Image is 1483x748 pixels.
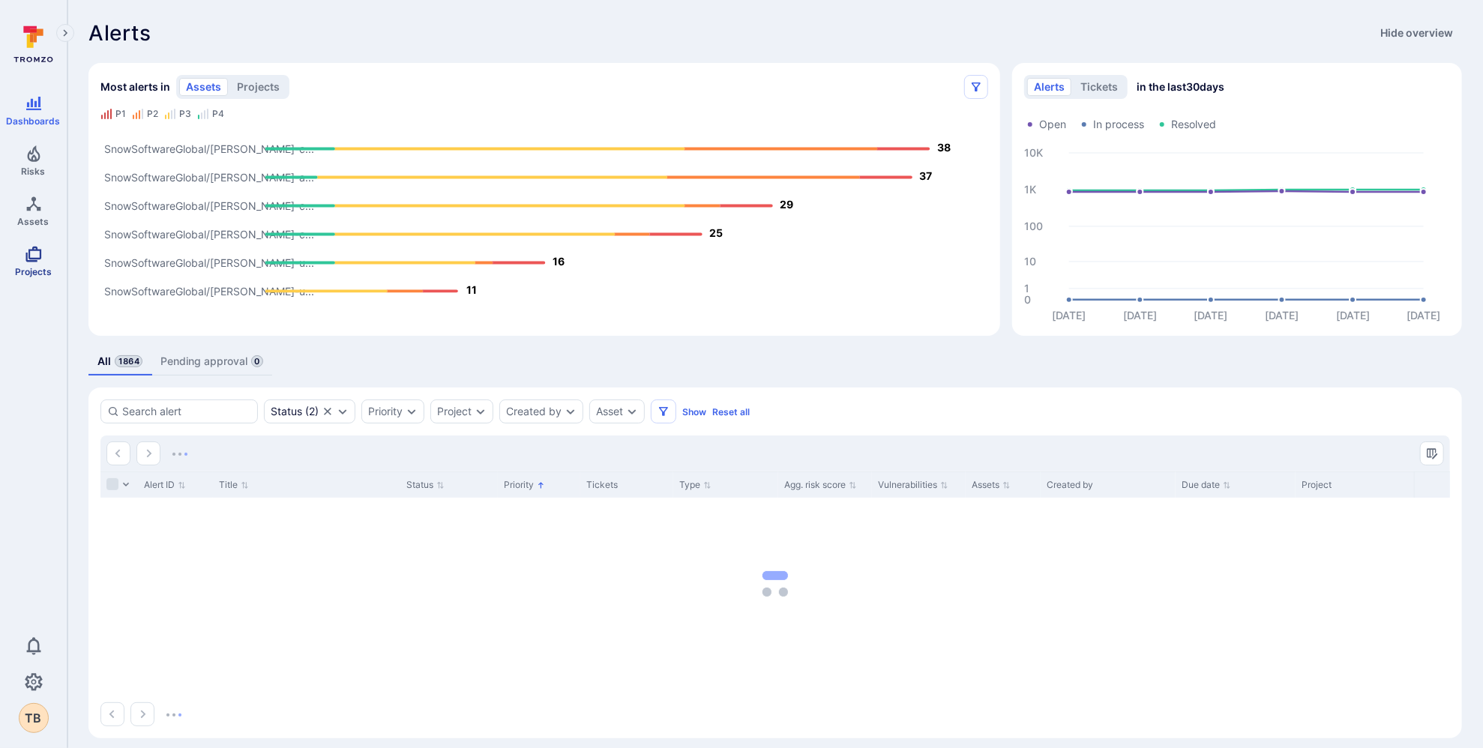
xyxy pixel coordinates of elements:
text: SnowSoftwareGlobal/[PERSON_NAME]-c... [104,143,314,156]
text: 29 [780,199,793,211]
a: All [88,348,151,375]
text: [DATE] [1053,309,1086,322]
button: projects [230,78,286,96]
text: 10K [1024,147,1043,160]
span: in the last 30 days [1137,79,1224,94]
span: Assets [18,216,49,227]
button: Sort by Assets [972,479,1011,491]
button: Sort by Agg. risk score [784,479,857,491]
button: Expand dropdown [406,405,418,417]
text: [DATE] [1407,309,1441,322]
div: P2 [147,108,158,120]
button: Clear selection [322,405,334,417]
button: Sort by Title [219,479,249,491]
button: Show [682,406,706,417]
span: Select all rows [106,478,118,490]
img: Loading... [172,453,187,456]
text: [DATE] [1265,309,1299,322]
span: Dashboards [7,115,61,127]
svg: Alerts Bar [100,126,988,313]
button: Project [437,405,472,417]
div: P3 [179,108,191,120]
p: Sorted by: Higher priority first [537,477,545,493]
button: Sort by Vulnerabilities [878,479,948,491]
button: Priority [368,405,403,417]
button: Expand dropdown [565,405,577,417]
text: 0 [1024,294,1031,307]
text: [DATE] [1336,309,1370,322]
h1: Alerts [88,21,151,45]
div: alerts tabs [88,348,1462,375]
a: Pending approval [151,348,272,375]
button: Expand dropdown [626,405,638,417]
div: Status [271,405,302,417]
text: 1 [1024,283,1029,295]
text: 1K [1024,184,1036,196]
button: alerts [1027,78,1071,96]
button: Sort by Alert ID [144,479,186,491]
button: Sort by Type [679,479,712,491]
button: Go to the previous page [106,441,130,465]
span: Resolved [1171,117,1216,132]
text: 11 [466,284,477,297]
div: Created by [1047,478,1170,492]
text: SnowSoftwareGlobal/[PERSON_NAME]-u... [104,257,314,270]
span: 1864 [115,355,142,367]
button: Manage columns [1420,441,1444,465]
span: Open [1039,117,1066,132]
div: P4 [212,108,224,120]
button: Expand dropdown [475,405,487,417]
button: Go to the previous page [100,702,124,726]
span: Projects [15,266,52,277]
button: tickets [1074,78,1125,96]
text: SnowSoftwareGlobal/[PERSON_NAME]-u... [104,286,314,298]
button: Expand navigation menu [56,24,74,42]
div: Tickets [586,478,667,492]
text: SnowSoftwareGlobal/[PERSON_NAME]-c... [104,200,314,213]
button: Sort by Status [406,479,445,491]
button: Expand dropdown [337,405,349,417]
button: assets [179,78,228,96]
text: SnowSoftwareGlobal/[PERSON_NAME]-c... [104,229,314,241]
text: 38 [937,142,951,154]
button: Asset [596,405,623,417]
div: Alerts/Tickets trend [1012,63,1462,336]
text: 100 [1024,220,1043,233]
span: 0 [251,355,263,367]
img: Loading... [166,714,181,717]
div: Taras Borodii [19,703,49,733]
button: Hide overview [1371,21,1462,45]
span: Risks [22,166,46,177]
button: Sort by Priority [504,479,545,491]
text: 10 [1024,256,1036,268]
button: Go to the next page [130,702,154,726]
text: SnowSoftwareGlobal/[PERSON_NAME]-a... [104,172,314,184]
button: Reset all [712,406,750,417]
text: 37 [920,170,933,183]
text: [DATE] [1194,309,1228,322]
span: Most alerts in [100,79,170,94]
button: Created by [506,405,562,417]
button: Sort by Due date [1182,479,1231,491]
span: In process [1093,117,1144,132]
div: Project [1302,478,1477,492]
button: Go to the next page [136,441,160,465]
text: [DATE] [1123,309,1157,322]
button: TB [19,703,49,733]
div: ( 2 ) [271,405,319,417]
button: Filters [651,399,676,423]
text: 25 [709,227,723,240]
div: P1 [115,108,126,120]
input: Search alert [122,404,251,419]
button: Status(2) [271,405,319,417]
text: 16 [553,256,565,268]
div: Most alerts [88,63,1000,336]
i: Expand navigation menu [60,27,70,40]
div: open, in process [264,399,355,423]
